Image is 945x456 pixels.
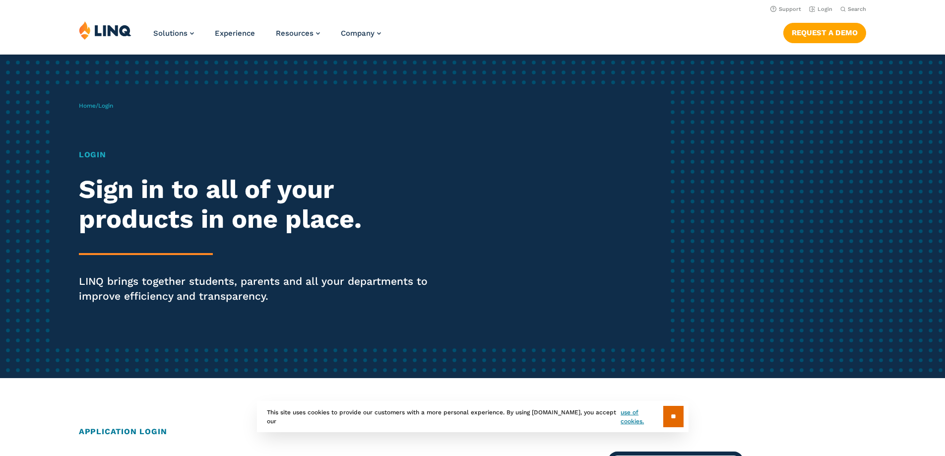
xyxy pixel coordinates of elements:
span: Company [341,29,375,38]
div: This site uses cookies to provide our customers with a more personal experience. By using [DOMAIN... [257,401,689,432]
span: Solutions [153,29,188,38]
a: Experience [215,29,255,38]
span: Search [848,6,866,12]
nav: Button Navigation [783,21,866,43]
span: Resources [276,29,314,38]
h1: Login [79,149,443,161]
a: Request a Demo [783,23,866,43]
a: Company [341,29,381,38]
h2: Sign in to all of your products in one place. [79,175,443,234]
a: Solutions [153,29,194,38]
nav: Primary Navigation [153,21,381,54]
a: Resources [276,29,320,38]
img: LINQ | K‑12 Software [79,21,131,40]
a: Login [809,6,832,12]
button: Open Search Bar [840,5,866,13]
a: Home [79,102,96,109]
span: / [79,102,113,109]
a: Support [770,6,801,12]
p: LINQ brings together students, parents and all your departments to improve efficiency and transpa... [79,274,443,304]
span: Login [98,102,113,109]
a: use of cookies. [621,408,663,426]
